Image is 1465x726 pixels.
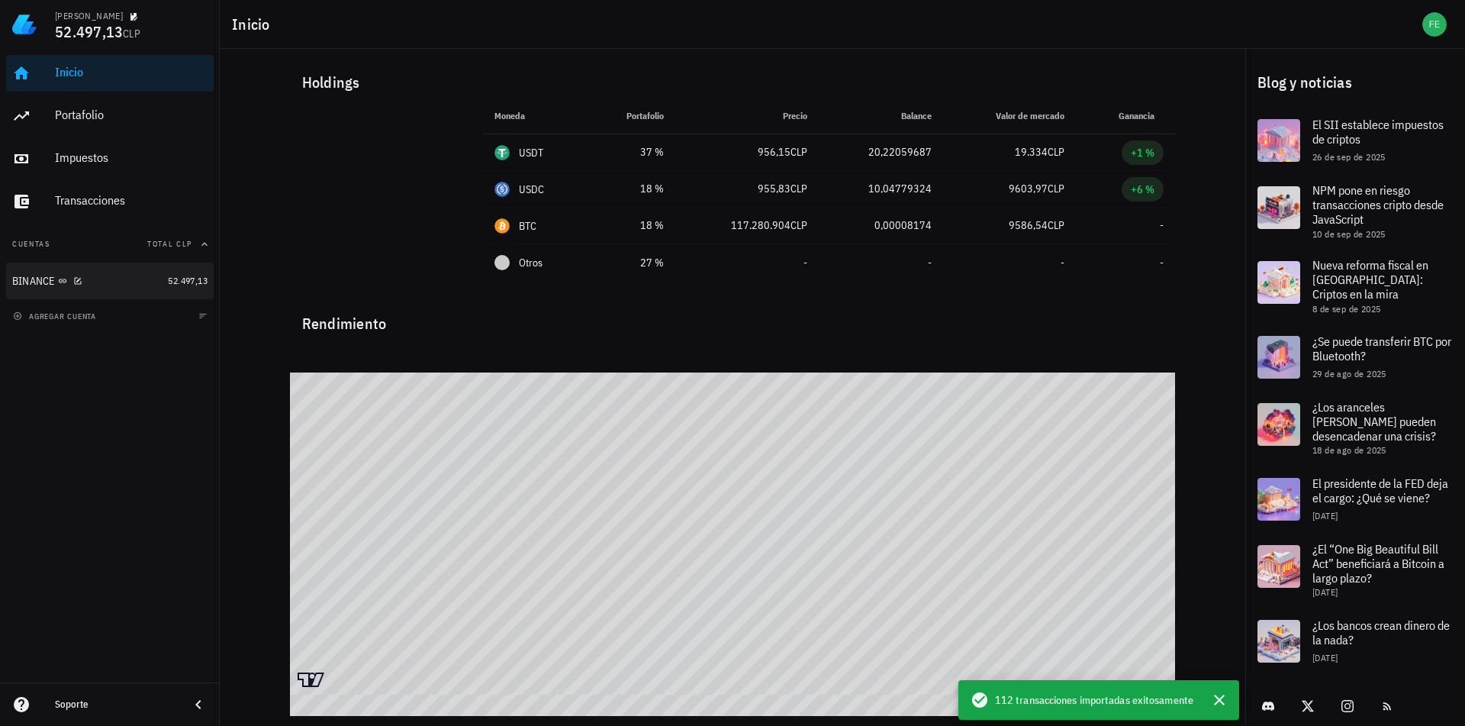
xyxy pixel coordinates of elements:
span: 52.497,13 [168,275,208,286]
th: Precio [676,98,819,134]
span: ¿El “One Big Beautiful Bill Act” beneficiará a Bitcoin a largo plazo? [1312,541,1444,586]
span: 10 de sep de 2025 [1312,228,1386,240]
span: [DATE] [1312,652,1338,663]
span: [DATE] [1312,510,1338,521]
div: 37 % [600,144,664,160]
span: 9603,97 [1009,182,1048,195]
span: CLP [790,218,807,232]
a: BINANCE 52.497,13 [6,263,214,299]
span: CLP [1048,218,1064,232]
div: 27 % [600,255,664,271]
a: Impuestos [6,140,214,177]
div: USDT-icon [494,145,510,160]
div: 0,00008174 [832,218,932,234]
a: Charting by TradingView [298,673,324,687]
span: 19.334 [1015,145,1048,159]
div: Transacciones [55,193,208,208]
span: Nueva reforma fiscal en [GEOGRAPHIC_DATA]: Criptos en la mira [1312,257,1428,302]
span: Ganancia [1119,110,1164,121]
th: Balance [819,98,945,134]
span: 955,83 [758,182,790,195]
span: 956,15 [758,145,790,159]
span: Total CLP [147,239,192,249]
span: - [1160,256,1164,269]
span: - [1160,218,1164,232]
span: 8 de sep de 2025 [1312,303,1380,315]
span: 26 de sep de 2025 [1312,151,1386,163]
a: El SII establece impuestos de criptos 26 de sep de 2025 [1245,107,1465,174]
th: Valor de mercado [944,98,1077,134]
span: agregar cuenta [16,311,96,321]
div: 18 % [600,181,664,197]
div: BINANCE [12,275,55,288]
div: Impuestos [55,150,208,165]
a: NPM pone en riesgo transacciones cripto desde JavaScript 10 de sep de 2025 [1245,174,1465,249]
button: agregar cuenta [9,308,103,324]
div: +6 % [1131,182,1154,197]
span: 52.497,13 [55,21,123,42]
th: Portafolio [588,98,676,134]
div: Blog y noticias [1245,58,1465,107]
div: BTC-icon [494,218,510,234]
a: ¿Los aranceles [PERSON_NAME] pueden desencadenar una crisis? 18 de ago de 2025 [1245,391,1465,466]
div: avatar [1422,12,1447,37]
a: Portafolio [6,98,214,134]
span: 9586,54 [1009,218,1048,232]
span: 29 de ago de 2025 [1312,368,1386,379]
span: 117.280.904 [731,218,790,232]
img: LedgiFi [12,12,37,37]
span: CLP [1048,145,1064,159]
div: USDC-icon [494,182,510,197]
span: El SII establece impuestos de criptos [1312,117,1444,147]
div: +1 % [1131,145,1154,160]
span: Otros [519,255,543,271]
span: CLP [1048,182,1064,195]
span: 112 transacciones importadas exitosamente [995,692,1193,708]
div: Inicio [55,65,208,79]
div: USDT [519,145,544,160]
a: Nueva reforma fiscal en [GEOGRAPHIC_DATA]: Criptos en la mira 8 de sep de 2025 [1245,249,1465,324]
span: - [1061,256,1064,269]
span: ¿Se puede transferir BTC por Bluetooth? [1312,334,1451,363]
button: CuentasTotal CLP [6,226,214,263]
div: Rendimiento [290,299,1176,336]
a: ¿Los bancos crean dinero de la nada? [DATE] [1245,608,1465,675]
a: Transacciones [6,183,214,220]
span: NPM pone en riesgo transacciones cripto desde JavaScript [1312,182,1444,227]
div: BTC [519,218,537,234]
a: Inicio [6,55,214,92]
div: Holdings [290,58,1176,107]
th: Moneda [482,98,588,134]
span: CLP [790,182,807,195]
span: ¿Los aranceles [PERSON_NAME] pueden desencadenar una crisis? [1312,399,1436,444]
span: 18 de ago de 2025 [1312,444,1386,456]
span: ¿Los bancos crean dinero de la nada? [1312,618,1450,647]
span: CLP [123,27,140,40]
a: El presidente de la FED deja el cargo: ¿Qué se viene? [DATE] [1245,466,1465,533]
span: CLP [790,145,807,159]
h1: Inicio [232,12,276,37]
span: [DATE] [1312,586,1338,598]
span: - [928,256,932,269]
div: 10,04779324 [832,181,932,197]
span: - [803,256,807,269]
div: Portafolio [55,108,208,122]
div: 18 % [600,218,664,234]
a: ¿Se puede transferir BTC por Bluetooth? 29 de ago de 2025 [1245,324,1465,391]
div: 20,22059687 [832,144,932,160]
span: El presidente de la FED deja el cargo: ¿Qué se viene? [1312,476,1448,505]
div: USDC [519,182,545,197]
div: [PERSON_NAME] [55,10,123,22]
a: ¿El “One Big Beautiful Bill Act” beneficiará a Bitcoin a largo plazo? [DATE] [1245,533,1465,608]
div: Soporte [55,699,177,711]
